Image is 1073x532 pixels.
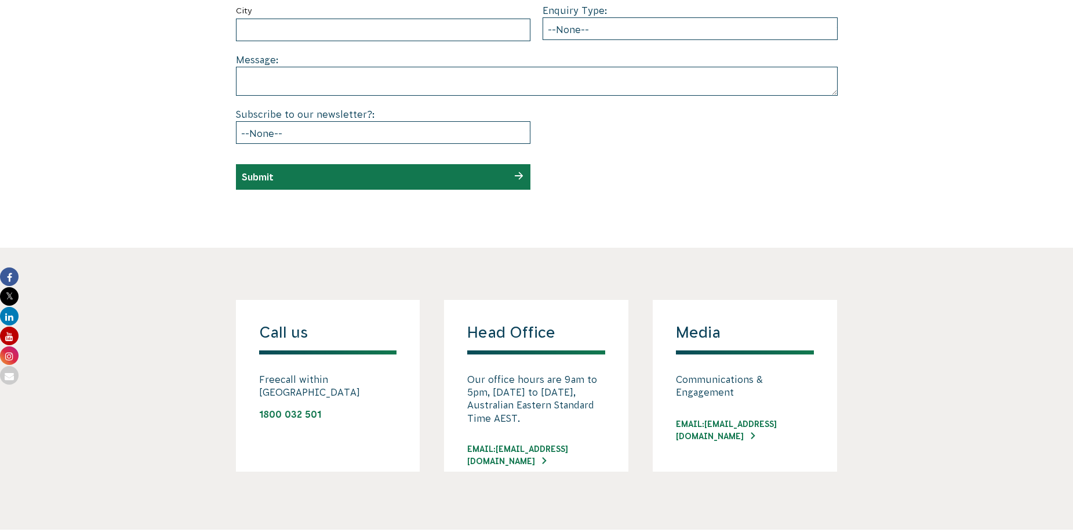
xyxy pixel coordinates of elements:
select: Enquiry Type [543,17,838,40]
p: Freecall within [GEOGRAPHIC_DATA] [259,373,397,399]
h4: Media [676,323,814,354]
input: Submit [242,172,274,182]
div: Message: [236,53,838,96]
iframe: reCAPTCHA [543,107,719,153]
p: Our office hours are 9am to 5pm, [DATE] to [DATE], Australian Eastern Standard Time AEST. [467,373,605,425]
label: City [236,3,531,18]
h4: Head Office [467,323,605,354]
a: EMAIL:[EMAIL_ADDRESS][DOMAIN_NAME] [467,443,605,468]
a: 1800 032 501 [259,409,321,419]
div: Subscribe to our newsletter?: [236,107,531,144]
p: Communications & Engagement [676,373,814,399]
div: Enquiry Type: [543,3,838,40]
h4: Call us [259,323,397,354]
select: Subscribe to our newsletter? [236,121,531,144]
a: Email:[EMAIL_ADDRESS][DOMAIN_NAME] [676,418,814,443]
